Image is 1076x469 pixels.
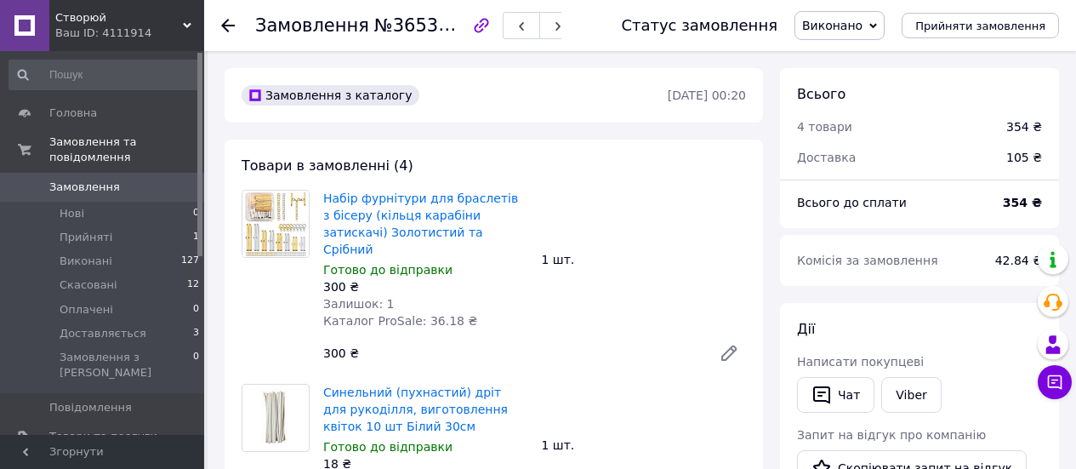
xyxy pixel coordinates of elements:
[193,326,199,341] span: 3
[797,355,924,369] span: Написати покупцеві
[49,400,132,415] span: Повідомлення
[323,314,477,328] span: Каталог ProSale: 36.18 ₴
[797,321,815,337] span: Дії
[193,230,199,245] span: 1
[668,89,746,102] time: [DATE] 00:20
[60,277,117,293] span: Скасовані
[242,157,413,174] span: Товари в замовленні (4)
[60,206,84,221] span: Нові
[797,120,852,134] span: 4 товари
[60,326,146,341] span: Доставляється
[255,15,369,36] span: Замовлення
[902,13,1059,38] button: Прийняти замовлення
[49,429,157,444] span: Товари та послуги
[1038,365,1072,399] button: Чат з покупцем
[535,433,754,457] div: 1 шт.
[323,386,508,433] a: Синельний (пухнастий) дріт для рукоділля, виготовлення квіток 10 шт Білий 30см
[1006,118,1042,135] div: 354 ₴
[221,17,235,34] div: Повернутися назад
[49,106,97,121] span: Головна
[60,254,112,269] span: Виконані
[316,341,705,365] div: 300 ₴
[242,85,419,106] div: Замовлення з каталогу
[797,196,907,209] span: Всього до сплати
[621,17,777,34] div: Статус замовлення
[802,19,863,32] span: Виконано
[323,263,453,277] span: Готово до відправки
[797,377,874,413] button: Чат
[797,428,986,442] span: Запит на відгук про компанію
[251,385,301,451] img: Синельний (пухнастий) дріт для рукоділля, виготовлення квіток 10 шт Білий 30см
[60,302,113,317] span: Оплачені
[797,151,856,164] span: Доставка
[323,440,453,454] span: Готово до відправки
[49,180,120,195] span: Замовлення
[187,277,199,293] span: 12
[60,230,112,245] span: Прийняті
[55,26,204,41] div: Ваш ID: 4111914
[55,10,183,26] span: Створюй
[712,336,746,370] a: Редагувати
[881,377,941,413] a: Viber
[323,278,528,295] div: 300 ₴
[193,206,199,221] span: 0
[797,254,938,267] span: Комісія за замовлення
[374,14,495,36] span: №365386230
[323,297,395,311] span: Залишок: 1
[49,134,204,165] span: Замовлення та повідомлення
[535,248,754,272] div: 1 шт.
[181,254,199,269] span: 127
[193,350,199,380] span: 0
[9,60,201,90] input: Пошук
[797,86,845,102] span: Всього
[995,254,1042,267] span: 42.84 ₴
[1003,196,1042,209] b: 354 ₴
[242,191,309,257] img: Набір фурнітури для браслетів з бісеру (кільця карабіни затискачі) Золотистий та Срібний
[996,139,1052,176] div: 105 ₴
[915,20,1045,32] span: Прийняти замовлення
[193,302,199,317] span: 0
[60,350,193,380] span: Замовлення з [PERSON_NAME]
[323,192,518,256] a: Набір фурнітури для браслетів з бісеру (кільця карабіни затискачі) Золотистий та Срібний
